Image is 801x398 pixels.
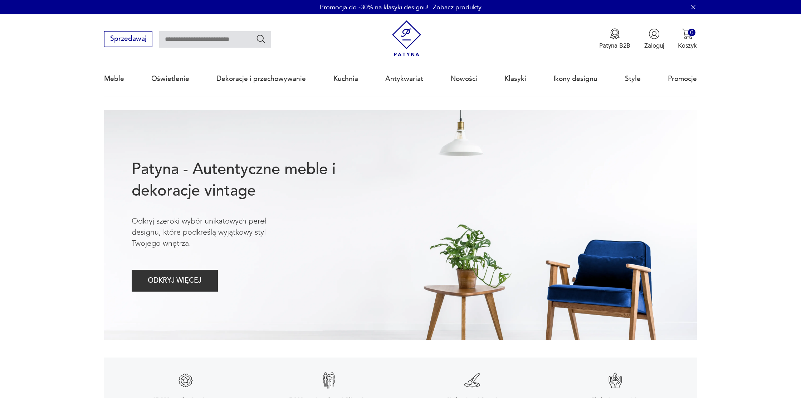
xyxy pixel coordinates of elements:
div: 0 [688,29,695,36]
img: Ikona medalu [609,28,620,39]
a: ODKRYJ WIĘCEJ [132,278,218,284]
a: Kuchnia [333,62,358,95]
a: Meble [104,62,124,95]
img: Ikonka użytkownika [649,28,660,39]
img: Znak gwarancji jakości [464,372,481,389]
a: Dekoracje i przechowywanie [216,62,306,95]
img: Patyna - sklep z meblami i dekoracjami vintage [389,20,425,57]
a: Nowości [450,62,477,95]
p: Koszyk [678,42,697,50]
a: Sprzedawaj [104,37,152,42]
button: 0Koszyk [678,28,697,50]
button: Szukaj [256,34,266,44]
a: Ikona medaluPatyna B2B [599,28,630,50]
button: Zaloguj [644,28,664,50]
a: Antykwariat [385,62,423,95]
button: Sprzedawaj [104,31,152,47]
button: ODKRYJ WIĘCEJ [132,270,218,292]
a: Style [625,62,641,95]
img: Znak gwarancji jakości [320,372,337,389]
img: Znak gwarancji jakości [607,372,624,389]
a: Zobacz produkty [433,3,482,12]
p: Zaloguj [644,42,664,50]
button: Patyna B2B [599,28,630,50]
a: Ikony designu [553,62,597,95]
h1: Patyna - Autentyczne meble i dekoracje vintage [132,159,363,202]
p: Odkryj szeroki wybór unikatowych pereł designu, które podkreślą wyjątkowy styl Twojego wnętrza. [132,216,295,249]
a: Klasyki [504,62,526,95]
p: Patyna B2B [599,42,630,50]
img: Ikona koszyka [682,28,693,39]
p: Promocja do -30% na klasyki designu! [320,3,429,12]
a: Promocje [668,62,697,95]
a: Oświetlenie [151,62,189,95]
img: Znak gwarancji jakości [177,372,194,389]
